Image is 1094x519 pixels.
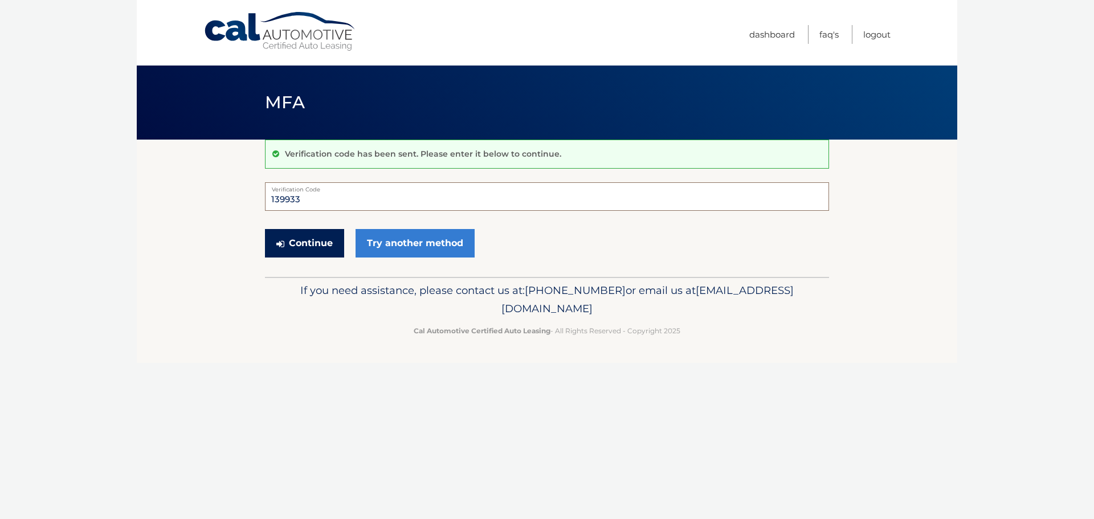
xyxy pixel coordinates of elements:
[203,11,357,52] a: Cal Automotive
[265,182,829,211] input: Verification Code
[265,92,305,113] span: MFA
[863,25,891,44] a: Logout
[272,281,822,318] p: If you need assistance, please contact us at: or email us at
[265,182,829,191] label: Verification Code
[414,326,550,335] strong: Cal Automotive Certified Auto Leasing
[525,284,626,297] span: [PHONE_NUMBER]
[501,284,794,315] span: [EMAIL_ADDRESS][DOMAIN_NAME]
[356,229,475,258] a: Try another method
[749,25,795,44] a: Dashboard
[819,25,839,44] a: FAQ's
[285,149,561,159] p: Verification code has been sent. Please enter it below to continue.
[265,229,344,258] button: Continue
[272,325,822,337] p: - All Rights Reserved - Copyright 2025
